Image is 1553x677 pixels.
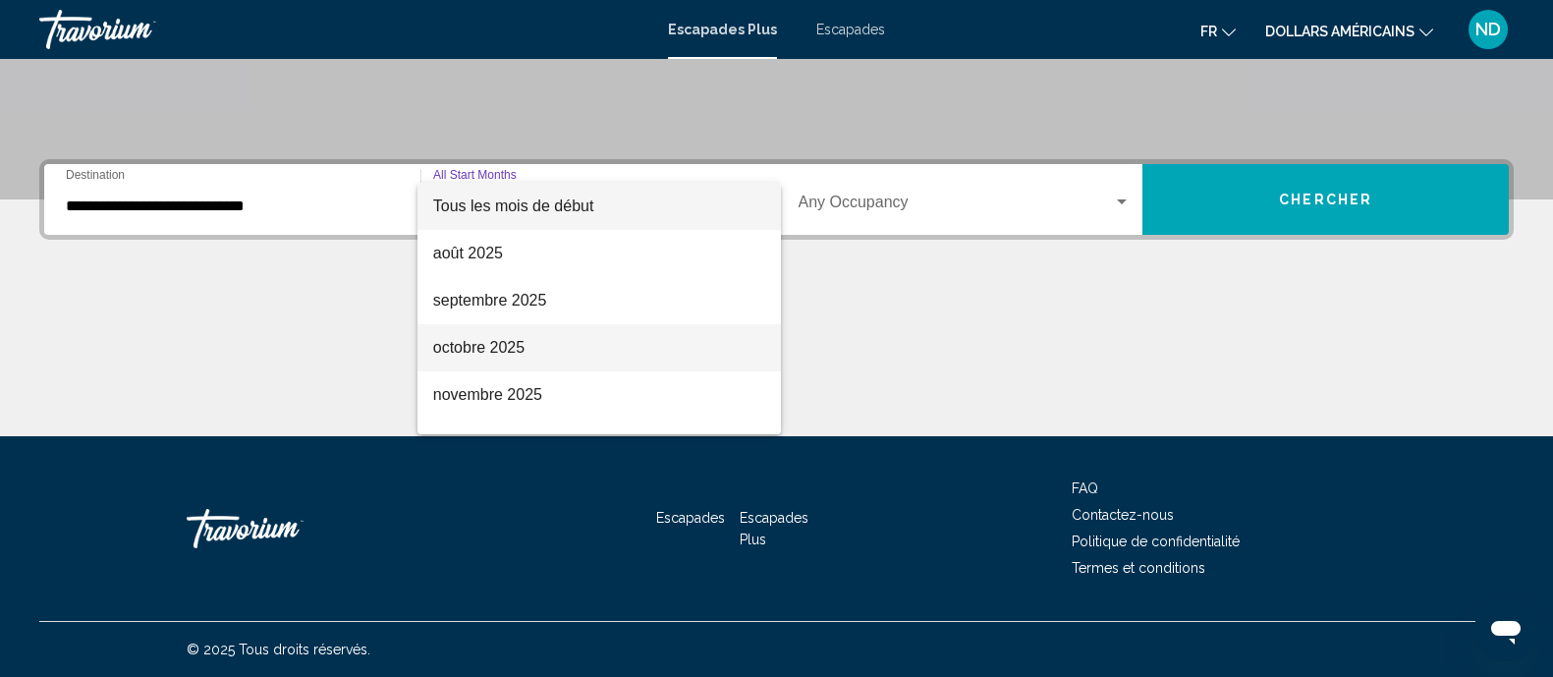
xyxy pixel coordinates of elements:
[433,197,594,214] font: Tous les mois de début
[433,433,542,450] font: décembre 2025
[433,245,503,261] font: août 2025
[433,386,542,403] font: novembre 2025
[433,339,525,356] font: octobre 2025
[433,292,547,309] font: septembre 2025
[1474,598,1537,661] iframe: Bouton de lancement de la fenêtre de messagerie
